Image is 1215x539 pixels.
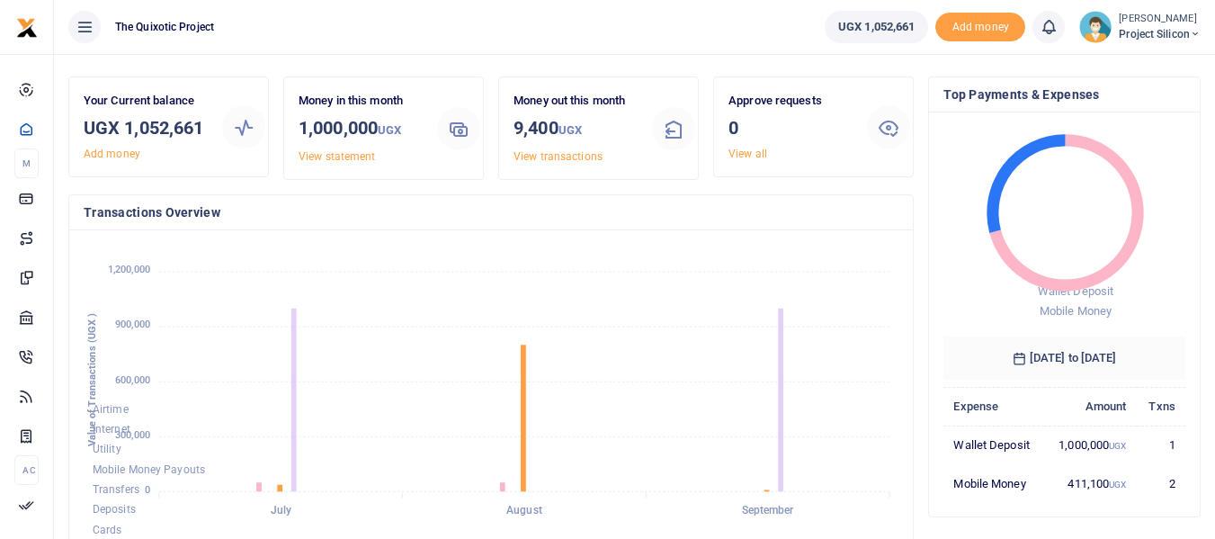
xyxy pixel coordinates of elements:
[84,114,208,141] h3: UGX 1,052,661
[943,464,1044,502] td: Mobile Money
[93,483,139,496] span: Transfers
[84,148,140,160] a: Add money
[943,426,1044,464] td: Wallet Deposit
[1079,11,1201,43] a: profile-user [PERSON_NAME] Project Silicon
[271,505,291,517] tspan: July
[1040,304,1112,318] span: Mobile Money
[558,123,582,137] small: UGX
[84,92,208,111] p: Your Current balance
[728,148,767,160] a: View all
[1044,387,1136,426] th: Amount
[93,403,129,416] span: Airtime
[943,337,1185,380] h6: [DATE] to [DATE]
[299,114,423,144] h3: 1,000,000
[514,92,638,111] p: Money out this month
[817,11,935,43] li: Wallet ballance
[115,429,150,441] tspan: 300,000
[16,17,38,39] img: logo-small
[14,148,39,178] li: M
[115,374,150,386] tspan: 600,000
[935,19,1025,32] a: Add money
[93,504,136,517] span: Deposits
[935,13,1025,42] li: Toup your wallet
[1044,426,1136,464] td: 1,000,000
[1137,426,1185,464] td: 1
[943,387,1044,426] th: Expense
[16,20,38,33] a: logo-small logo-large logo-large
[1109,480,1126,490] small: UGX
[84,202,898,222] h4: Transactions Overview
[145,484,150,496] tspan: 0
[1109,441,1126,451] small: UGX
[1137,464,1185,502] td: 2
[108,265,150,276] tspan: 1,200,000
[299,92,423,111] p: Money in this month
[93,423,130,436] span: Internet
[14,455,39,485] li: Ac
[93,524,122,536] span: Cards
[1119,26,1201,42] span: Project Silicon
[728,92,853,111] p: Approve requests
[1119,12,1201,27] small: [PERSON_NAME]
[514,114,638,144] h3: 9,400
[299,150,375,163] a: View statement
[935,13,1025,42] span: Add money
[514,150,603,163] a: View transactions
[93,463,205,476] span: Mobile Money Payouts
[1044,464,1136,502] td: 411,100
[1137,387,1185,426] th: Txns
[1038,284,1113,298] span: Wallet Deposit
[115,319,150,331] tspan: 900,000
[728,114,853,141] h3: 0
[506,505,542,517] tspan: August
[378,123,401,137] small: UGX
[742,505,795,517] tspan: September
[108,19,221,35] span: The Quixotic Project
[825,11,928,43] a: UGX 1,052,661
[93,444,121,456] span: Utility
[943,85,1185,104] h4: Top Payments & Expenses
[838,18,915,36] span: UGX 1,052,661
[1079,11,1112,43] img: profile-user
[86,313,98,447] text: Value of Transactions (UGX )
